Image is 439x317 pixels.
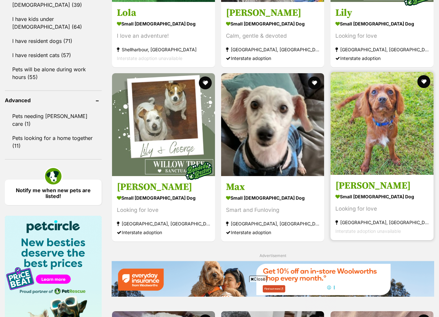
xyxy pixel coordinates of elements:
[226,228,319,237] div: Interstate adoption
[226,6,319,19] h3: [PERSON_NAME]
[221,2,324,67] a: [PERSON_NAME] small [DEMOGRAPHIC_DATA] Dog Calm, gentle & devoted [GEOGRAPHIC_DATA], [GEOGRAPHIC_...
[331,175,434,240] a: [PERSON_NAME] small [DEMOGRAPHIC_DATA] Dog Looking for love [GEOGRAPHIC_DATA], [GEOGRAPHIC_DATA] ...
[221,176,324,242] a: Max small [DEMOGRAPHIC_DATA] Dog Smart and Funloving [GEOGRAPHIC_DATA], [GEOGRAPHIC_DATA] Interst...
[5,131,102,153] a: Pets looking for a home together (11)
[335,228,401,234] span: Interstate adoption unavailable
[335,192,429,201] strong: small [DEMOGRAPHIC_DATA] Dog
[117,228,210,237] div: Interstate adoption
[308,76,321,89] button: favourite
[117,55,182,61] span: Interstate adoption unavailable
[335,180,429,192] h3: [PERSON_NAME]
[183,155,215,187] img: bonded besties
[117,6,210,19] h3: Lola
[5,12,102,34] a: I have kids under [DEMOGRAPHIC_DATA] (64)
[226,19,319,28] strong: small [DEMOGRAPHIC_DATA] Dog
[5,180,102,205] a: Notify me when new pets are listed!
[226,45,319,54] strong: [GEOGRAPHIC_DATA], [GEOGRAPHIC_DATA]
[112,176,215,242] a: [PERSON_NAME] small [DEMOGRAPHIC_DATA] Dog Looking for love [GEOGRAPHIC_DATA], [GEOGRAPHIC_DATA] ...
[221,73,324,176] img: Max - Maltese Dog
[117,45,210,54] strong: Shellharbour, [GEOGRAPHIC_DATA]
[260,253,286,258] span: Advertisement
[117,193,210,203] strong: small [DEMOGRAPHIC_DATA] Dog
[117,181,210,193] h3: [PERSON_NAME]
[117,19,210,28] strong: small [DEMOGRAPHIC_DATA] Dog
[199,76,212,89] button: favourite
[111,261,434,298] a: Everyday Insurance promotional banner
[226,181,319,193] h3: Max
[5,109,102,131] a: Pets needing [PERSON_NAME] care (1)
[249,276,267,282] span: Close
[5,48,102,62] a: I have resident cats (57)
[5,97,102,103] header: Advanced
[226,31,319,40] div: Calm, gentle & devoted
[226,193,319,203] strong: small [DEMOGRAPHIC_DATA] Dog
[335,54,429,62] div: Interstate adoption
[335,204,429,213] div: Looking for love
[117,206,210,214] div: Looking for love
[335,45,429,54] strong: [GEOGRAPHIC_DATA], [GEOGRAPHIC_DATA]
[335,6,429,19] h3: Lily
[331,2,434,67] a: Lily small [DEMOGRAPHIC_DATA] Dog Looking for love [GEOGRAPHIC_DATA], [GEOGRAPHIC_DATA] Interstat...
[335,31,429,40] div: Looking for love
[226,206,319,214] div: Smart and Funloving
[111,261,434,297] img: Everyday Insurance promotional banner
[5,34,102,48] a: I have resident dogs (71)
[5,63,102,84] a: Pets will be alone during work hours (55)
[335,218,429,227] strong: [GEOGRAPHIC_DATA], [GEOGRAPHIC_DATA]
[102,285,337,314] iframe: Advertisement
[226,54,319,62] div: Interstate adoption
[117,219,210,228] strong: [GEOGRAPHIC_DATA], [GEOGRAPHIC_DATA]
[112,2,215,67] a: Lola small [DEMOGRAPHIC_DATA] Dog I love an adventure! Shellharbour, [GEOGRAPHIC_DATA] Interstate...
[112,73,215,176] img: George - Fox Terrier Dog
[335,19,429,28] strong: small [DEMOGRAPHIC_DATA] Dog
[226,219,319,228] strong: [GEOGRAPHIC_DATA], [GEOGRAPHIC_DATA]
[117,31,210,40] div: I love an adventure!
[417,75,430,88] button: favourite
[331,72,434,175] img: Hugo - Cavalier King Charles Spaniel Dog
